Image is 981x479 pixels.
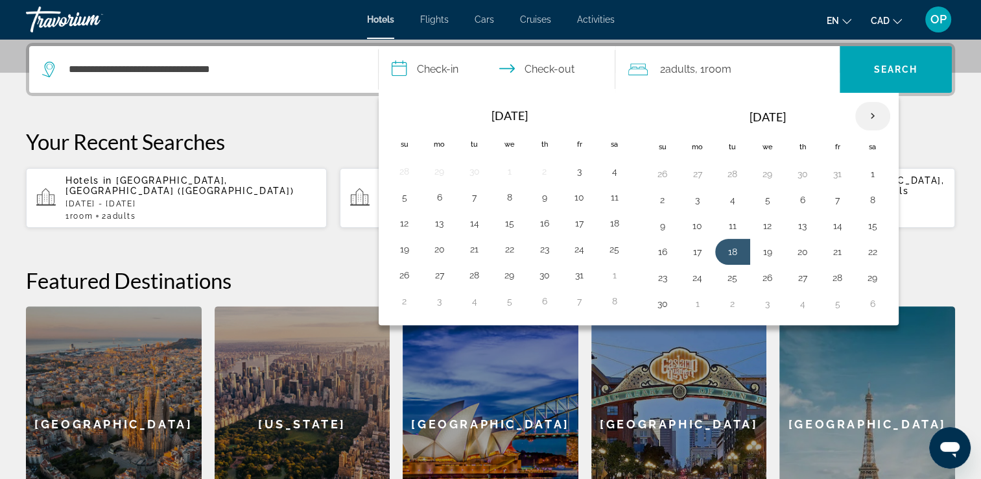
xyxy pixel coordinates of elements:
[520,14,551,25] a: Cruises
[757,217,778,235] button: Day 12
[499,266,520,284] button: Day 29
[534,188,555,206] button: Day 9
[534,162,555,180] button: Day 2
[464,188,485,206] button: Day 7
[862,165,883,183] button: Day 1
[67,60,359,79] input: Search hotel destination
[340,167,641,228] button: Hotels in [GEOGRAPHIC_DATA], [GEOGRAPHIC_DATA] (PUJ)[DATE] - [DATE]1Room2Adults
[387,101,632,314] table: Left calendar grid
[26,3,156,36] a: Travorium
[604,292,625,310] button: Day 8
[429,266,450,284] button: Day 27
[102,212,136,221] span: 2
[645,101,890,317] table: Right calendar grid
[569,214,590,232] button: Day 17
[722,243,743,261] button: Day 18
[687,191,708,209] button: Day 3
[792,217,813,235] button: Day 13
[429,214,450,232] button: Day 13
[429,162,450,180] button: Day 29
[429,292,450,310] button: Day 3
[680,101,855,132] th: [DATE]
[874,64,918,75] span: Search
[70,212,93,221] span: Room
[464,214,485,232] button: Day 14
[107,212,136,221] span: Adults
[827,243,848,261] button: Day 21
[652,217,673,235] button: Day 9
[827,295,848,313] button: Day 5
[429,188,450,206] button: Day 6
[757,165,778,183] button: Day 29
[827,191,848,209] button: Day 7
[577,14,615,25] a: Activities
[615,46,840,93] button: Travelers: 2 adults, 0 children
[827,165,848,183] button: Day 31
[464,292,485,310] button: Day 4
[862,295,883,313] button: Day 6
[871,11,902,30] button: Change currency
[420,14,449,25] a: Flights
[652,269,673,287] button: Day 23
[464,162,485,180] button: Day 30
[862,217,883,235] button: Day 15
[464,266,485,284] button: Day 28
[569,240,590,258] button: Day 24
[26,129,955,154] p: Your Recent Searches
[475,14,494,25] a: Cars
[26,267,955,293] h2: Featured Destinations
[827,217,848,235] button: Day 14
[367,14,394,25] a: Hotels
[534,292,555,310] button: Day 6
[604,266,625,284] button: Day 1
[569,266,590,284] button: Day 31
[65,199,316,208] p: [DATE] - [DATE]
[792,165,813,183] button: Day 30
[394,266,415,284] button: Day 26
[394,188,415,206] button: Day 5
[65,175,294,196] span: [GEOGRAPHIC_DATA], [GEOGRAPHIC_DATA] ([GEOGRAPHIC_DATA])
[687,295,708,313] button: Day 1
[394,292,415,310] button: Day 2
[827,16,839,26] span: en
[394,214,415,232] button: Day 12
[499,188,520,206] button: Day 8
[429,240,450,258] button: Day 20
[694,60,731,79] span: , 1
[604,162,625,180] button: Day 4
[757,243,778,261] button: Day 19
[722,295,743,313] button: Day 2
[65,175,112,186] span: Hotels in
[499,162,520,180] button: Day 1
[930,13,947,26] span: OP
[921,6,955,33] button: User Menu
[499,292,520,310] button: Day 5
[569,292,590,310] button: Day 7
[687,165,708,183] button: Day 27
[569,162,590,180] button: Day 3
[862,191,883,209] button: Day 8
[604,240,625,258] button: Day 25
[534,240,555,258] button: Day 23
[604,188,625,206] button: Day 11
[534,214,555,232] button: Day 16
[827,269,848,287] button: Day 28
[665,63,694,75] span: Adults
[26,167,327,228] button: Hotels in [GEOGRAPHIC_DATA], [GEOGRAPHIC_DATA] ([GEOGRAPHIC_DATA])[DATE] - [DATE]1Room2Adults
[534,266,555,284] button: Day 30
[792,269,813,287] button: Day 27
[379,46,616,93] button: Select check in and out date
[722,165,743,183] button: Day 28
[604,214,625,232] button: Day 18
[862,243,883,261] button: Day 22
[29,46,952,93] div: Search widget
[422,101,597,130] th: [DATE]
[792,295,813,313] button: Day 4
[394,162,415,180] button: Day 28
[840,46,952,93] button: Search
[652,191,673,209] button: Day 2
